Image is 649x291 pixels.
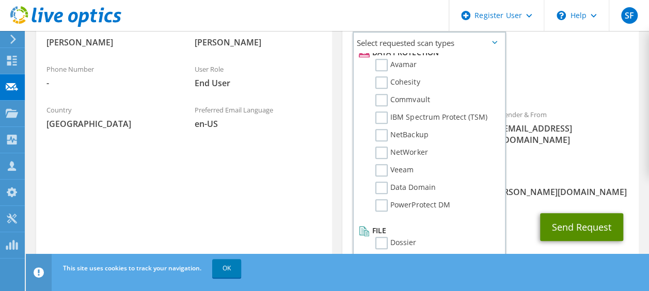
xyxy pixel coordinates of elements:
div: First Name [36,18,184,53]
div: To [342,104,490,162]
li: File [356,224,499,237]
div: User Role [184,58,333,94]
label: Cohesity [375,76,420,89]
span: [GEOGRAPHIC_DATA] [46,118,174,130]
label: PowerProtect DM [375,199,450,212]
div: Phone Number [36,58,184,94]
div: Sender & From [490,104,639,151]
span: End User [195,77,322,89]
div: Last Name [184,18,333,53]
span: [PERSON_NAME] [195,37,322,48]
label: Data Domain [375,182,435,194]
span: [EMAIL_ADDRESS][DOMAIN_NAME] [501,123,628,145]
label: NetBackup [375,129,428,141]
span: Select requested scan types [354,33,504,53]
label: IBM Spectrum Protect (TSM) [375,111,487,124]
span: - [46,77,174,89]
div: Requested Collections [342,57,638,99]
label: Commvault [375,94,430,106]
label: Dossier [375,237,416,249]
div: Country [36,99,184,135]
div: CC & Reply To [342,167,638,203]
label: Avamar [375,59,417,71]
span: [PERSON_NAME] [46,37,174,48]
span: en-US [195,118,322,130]
span: SF [621,7,638,24]
span: This site uses cookies to track your navigation. [63,264,201,272]
label: NetWorker [375,147,428,159]
svg: \n [557,11,566,20]
label: Veeam [375,164,414,176]
a: OK [212,259,241,278]
div: Preferred Email Language [184,99,333,135]
button: Send Request [540,213,623,241]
